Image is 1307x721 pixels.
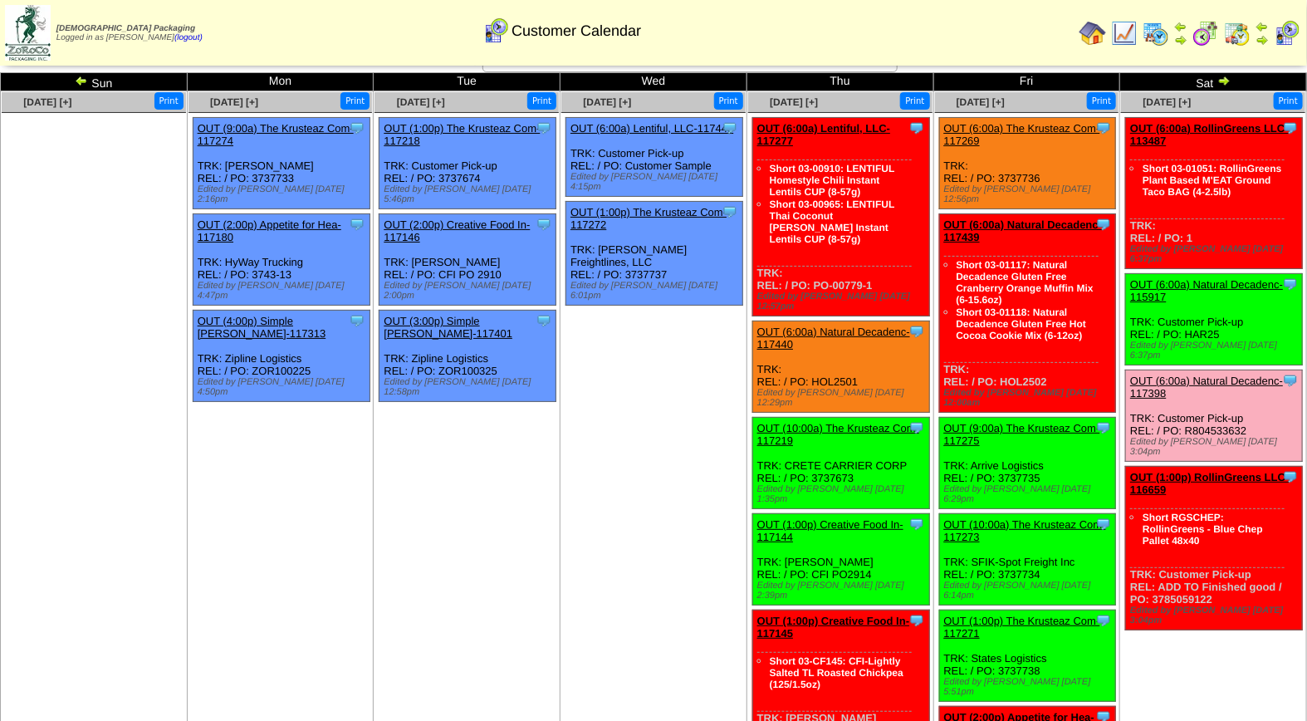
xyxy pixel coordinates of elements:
[939,214,1116,413] div: TRK: REL: / PO: HOL2502
[1217,74,1231,87] img: arrowright.gif
[570,281,742,301] div: Edited by [PERSON_NAME] [DATE] 6:01pm
[198,281,370,301] div: Edited by [PERSON_NAME] [DATE] 4:47pm
[397,96,445,108] a: [DATE] [+]
[1130,606,1302,625] div: Edited by [PERSON_NAME] [DATE] 3:04pm
[1095,216,1112,233] img: Tooltip
[939,118,1116,209] div: TRK: REL: / PO: 3737736
[1130,278,1283,303] a: OUT (6:00a) Natural Decadenc-115917
[1111,20,1138,47] img: line_graph.gif
[536,120,552,136] img: Tooltip
[1282,372,1299,389] img: Tooltip
[770,655,903,690] a: Short 03-CF145: CFI-Lightly Salted TL Roasted Chickpea (125/1.5oz)
[944,388,1116,408] div: Edited by [PERSON_NAME] [DATE] 12:00am
[198,218,341,243] a: OUT (2:00p) Appetite for Hea-117180
[957,96,1005,108] a: [DATE] [+]
[1126,274,1303,365] div: TRK: Customer Pick-up REL: / PO: HAR25
[939,514,1116,606] div: TRK: SFIK-Spot Freight Inc REL: / PO: 3737734
[384,377,556,397] div: Edited by [PERSON_NAME] [DATE] 12:58pm
[957,259,1094,306] a: Short 03-01117: Natural Decadence Gluten Free Cranberry Orange Muffin Mix (6-15.6oz)
[193,311,370,402] div: TRK: Zipline Logistics REL: / PO: ZOR100225
[5,5,51,61] img: zoroco-logo-small.webp
[187,73,374,91] td: Mon
[1174,33,1187,47] img: arrowright.gif
[1095,419,1112,436] img: Tooltip
[1143,512,1263,547] a: Short RGSCHEP: RollinGreens - Blue Chep Pallet 48x40
[752,418,929,509] div: TRK: CRETE CARRIER CORP REL: / PO: 3737673
[570,206,727,231] a: OUT (1:00p) The Krusteaz Com-117272
[944,581,1116,601] div: Edited by [PERSON_NAME] [DATE] 6:14pm
[1130,437,1302,457] div: Edited by [PERSON_NAME] [DATE] 3:04pm
[193,214,370,306] div: TRK: HyWay Trucking REL: / PO: 3743-13
[944,677,1116,697] div: Edited by [PERSON_NAME] [DATE] 5:51pm
[23,96,71,108] a: [DATE] [+]
[1126,467,1303,630] div: TRK: Customer Pick-up REL: ADD TO Finished good / PO: 3785059122
[349,312,365,329] img: Tooltip
[536,216,552,233] img: Tooltip
[1274,92,1303,110] button: Print
[384,218,530,243] a: OUT (2:00p) Creative Food In-117146
[210,96,258,108] a: [DATE] [+]
[1126,118,1303,269] div: TRK: REL: / PO: 1
[1174,20,1187,33] img: arrowleft.gif
[1095,612,1112,629] img: Tooltip
[174,33,203,42] a: (logout)
[770,199,894,245] a: Short 03-00965: LENTIFUL Thai Coconut [PERSON_NAME] Instant Lentils CUP (8-57g)
[198,122,354,147] a: OUT (9:00a) The Krusteaz Com-117274
[56,24,203,42] span: Logged in as [PERSON_NAME]
[757,518,903,543] a: OUT (1:00p) Creative Food In-117144
[1087,92,1116,110] button: Print
[482,17,509,44] img: calendarcustomer.gif
[1130,122,1289,147] a: OUT (6:00a) RollinGreens LLC-113487
[1143,163,1281,198] a: Short 03-01051: RollinGreens Plant Based M'EAT Ground Taco BAG (4-2.5lb)
[340,92,370,110] button: Print
[154,92,184,110] button: Print
[908,419,925,436] img: Tooltip
[527,92,556,110] button: Print
[1282,276,1299,292] img: Tooltip
[1095,120,1112,136] img: Tooltip
[384,281,556,301] div: Edited by [PERSON_NAME] [DATE] 2:00pm
[944,422,1100,447] a: OUT (9:00a) The Krusteaz Com-117275
[757,615,909,640] a: OUT (1:00p) Creative Food In-117145
[1224,20,1251,47] img: calendarinout.gif
[1143,96,1192,108] span: [DATE] [+]
[198,184,370,204] div: Edited by [PERSON_NAME] [DATE] 2:16pm
[1130,471,1289,496] a: OUT (1:00p) RollinGreens LLC-116659
[349,216,365,233] img: Tooltip
[770,96,818,108] a: [DATE] [+]
[1274,20,1300,47] img: calendarcustomer.gif
[957,307,1087,341] a: Short 03-01118: Natural Decadence Gluten Free Hot Cocoa Cookie Mix (6-12oz)
[198,377,370,397] div: Edited by [PERSON_NAME] [DATE] 4:50pm
[566,118,743,197] div: TRK: Customer Pick-up REL: / PO: Customer Sample
[1130,244,1302,264] div: Edited by [PERSON_NAME] [DATE] 6:37pm
[900,92,929,110] button: Print
[384,315,512,340] a: OUT (3:00p) Simple [PERSON_NAME]-117401
[944,218,1103,243] a: OUT (6:00a) Natural Decadenc-117439
[757,292,929,311] div: Edited by [PERSON_NAME] [DATE] 12:57pm
[1126,370,1303,462] div: TRK: Customer Pick-up REL: / PO: R804533632
[1130,341,1302,360] div: Edited by [PERSON_NAME] [DATE] 6:37pm
[384,184,556,204] div: Edited by [PERSON_NAME] [DATE] 5:46pm
[714,92,743,110] button: Print
[757,581,929,601] div: Edited by [PERSON_NAME] [DATE] 2:39pm
[1143,20,1169,47] img: calendarprod.gif
[908,323,925,340] img: Tooltip
[379,118,556,209] div: TRK: Customer Pick-up REL: / PO: 3737674
[583,96,631,108] a: [DATE] [+]
[379,311,556,402] div: TRK: Zipline Logistics REL: / PO: ZOR100325
[379,214,556,306] div: TRK: [PERSON_NAME] REL: / PO: CFI PO 2910
[752,321,929,413] div: TRK: REL: / PO: HOL2501
[1130,375,1283,400] a: OUT (6:00a) Natural Decadenc-117398
[757,388,929,408] div: Edited by [PERSON_NAME] [DATE] 12:29pm
[560,73,747,91] td: Wed
[752,514,929,606] div: TRK: [PERSON_NAME] REL: / PO: CFI PO2914
[908,516,925,532] img: Tooltip
[908,120,925,136] img: Tooltip
[944,122,1100,147] a: OUT (6:00a) The Krusteaz Com-117269
[570,172,742,192] div: Edited by [PERSON_NAME] [DATE] 4:15pm
[944,484,1116,504] div: Edited by [PERSON_NAME] [DATE] 6:29pm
